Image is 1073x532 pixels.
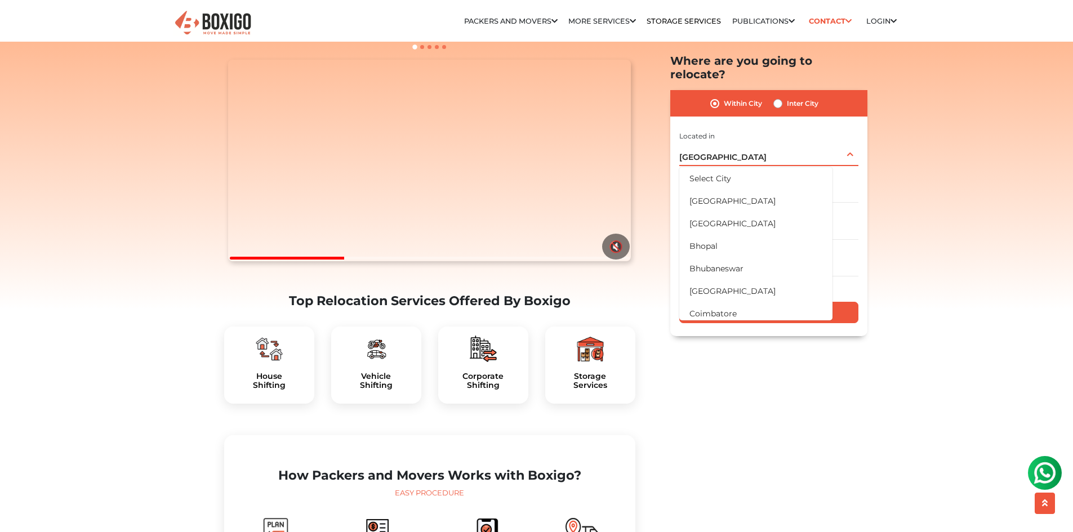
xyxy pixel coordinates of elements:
label: Inter City [787,97,818,110]
img: Boxigo [173,10,252,37]
img: boxigo_packers_and_movers_plan [470,336,497,363]
a: More services [568,17,636,25]
label: Located in [679,131,715,141]
a: VehicleShifting [340,372,412,391]
a: Contact [805,12,856,30]
button: scroll up [1035,493,1055,514]
h2: How Packers and Movers Works with Boxigo? [233,468,626,483]
a: Publications [732,17,795,25]
h5: House Shifting [233,372,305,391]
img: boxigo_packers_and_movers_plan [363,336,390,363]
a: Login [866,17,897,25]
a: Storage Services [647,17,721,25]
h5: Vehicle Shifting [340,372,412,391]
li: [GEOGRAPHIC_DATA] [679,212,832,235]
a: HouseShifting [233,372,305,391]
img: boxigo_packers_and_movers_plan [577,336,604,363]
li: Bhopal [679,235,832,257]
div: Easy Procedure [233,488,626,499]
li: Coimbatore [679,302,832,325]
h5: Corporate Shifting [447,372,519,391]
li: [GEOGRAPHIC_DATA] [679,280,832,302]
a: CorporateShifting [447,372,519,391]
li: Bhubaneswar [679,257,832,280]
img: boxigo_packers_and_movers_plan [256,336,283,363]
img: whatsapp-icon.svg [11,11,34,34]
label: Within City [724,97,762,110]
li: Select City [679,167,832,190]
li: [GEOGRAPHIC_DATA] [679,190,832,212]
h2: Where are you going to relocate? [670,54,867,81]
h2: Top Relocation Services Offered By Boxigo [224,293,635,309]
button: 🔇 [602,234,630,260]
h5: Storage Services [554,372,626,391]
a: StorageServices [554,372,626,391]
video: Your browser does not support the video tag. [228,60,631,261]
span: [GEOGRAPHIC_DATA] [679,153,767,163]
a: Packers and Movers [464,17,558,25]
